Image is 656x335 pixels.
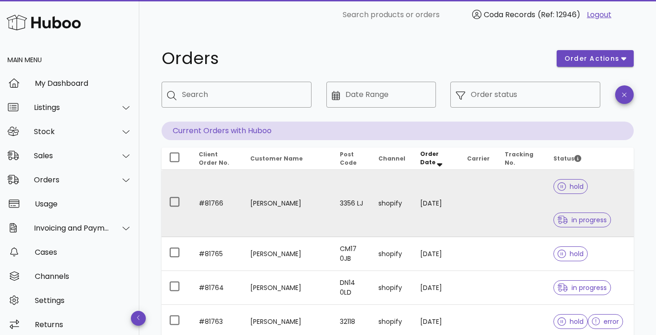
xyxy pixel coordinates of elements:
[557,50,634,67] button: order actions
[162,50,546,67] h1: Orders
[538,9,580,20] span: (Ref: 12946)
[340,150,357,167] span: Post Code
[250,155,303,162] span: Customer Name
[35,200,132,208] div: Usage
[413,148,459,170] th: Order Date: Sorted descending. Activate to remove sorting.
[199,150,229,167] span: Client Order No.
[553,155,581,162] span: Status
[191,170,243,237] td: #81766
[332,271,371,305] td: DN14 0LD
[587,9,611,20] a: Logout
[34,175,110,184] div: Orders
[558,183,584,190] span: hold
[460,148,497,170] th: Carrier
[413,271,459,305] td: [DATE]
[332,237,371,271] td: CM17 0JB
[558,284,607,291] span: in progress
[243,271,332,305] td: [PERSON_NAME]
[243,148,332,170] th: Customer Name
[467,155,490,162] span: Carrier
[484,9,535,20] span: Coda Records
[413,170,459,237] td: [DATE]
[332,148,371,170] th: Post Code
[558,251,584,257] span: hold
[35,296,132,305] div: Settings
[34,224,110,232] div: Invoicing and Payments
[413,237,459,271] td: [DATE]
[371,237,413,271] td: shopify
[34,127,110,136] div: Stock
[546,148,634,170] th: Status
[243,237,332,271] td: [PERSON_NAME]
[35,248,132,257] div: Cases
[191,237,243,271] td: #81765
[558,217,607,223] span: in progress
[6,13,81,32] img: Huboo Logo
[420,150,439,166] span: Order Date
[35,272,132,281] div: Channels
[592,318,619,325] span: error
[497,148,546,170] th: Tracking No.
[243,170,332,237] td: [PERSON_NAME]
[371,170,413,237] td: shopify
[371,271,413,305] td: shopify
[34,103,110,112] div: Listings
[558,318,584,325] span: hold
[371,148,413,170] th: Channel
[34,151,110,160] div: Sales
[505,150,533,167] span: Tracking No.
[162,122,634,140] p: Current Orders with Huboo
[332,170,371,237] td: 3356 LJ
[35,320,132,329] div: Returns
[191,148,243,170] th: Client Order No.
[35,79,132,88] div: My Dashboard
[378,155,405,162] span: Channel
[564,54,620,64] span: order actions
[191,271,243,305] td: #81764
